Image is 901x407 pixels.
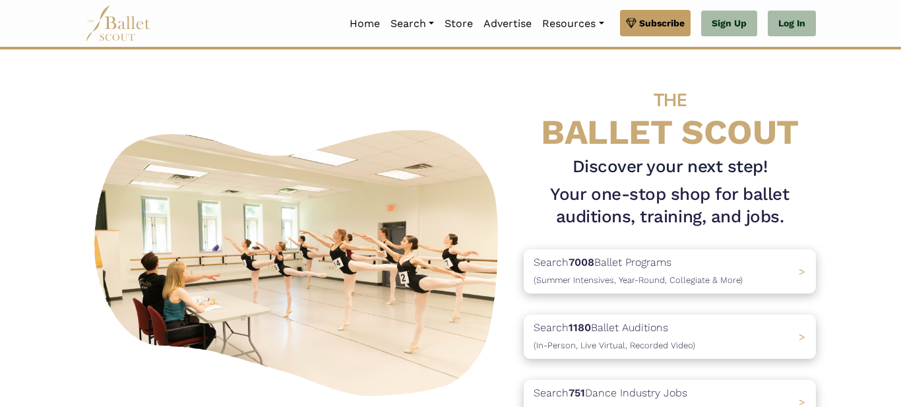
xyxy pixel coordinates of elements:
a: Log In [768,11,816,37]
span: Subscribe [639,16,685,30]
a: Subscribe [620,10,691,36]
span: THE [654,89,687,111]
b: 1180 [569,321,591,334]
p: Search Ballet Programs [534,254,743,288]
h3: Discover your next step! [524,156,816,178]
img: A group of ballerinas talking to each other in a ballet studio [85,117,513,403]
a: Search [385,10,439,38]
a: Resources [537,10,609,38]
p: Search Ballet Auditions [534,319,695,353]
a: Store [439,10,478,38]
span: > [799,265,805,278]
b: 7008 [569,256,594,268]
span: (In-Person, Live Virtual, Recorded Video) [534,340,695,350]
b: 751 [569,387,585,399]
a: Search7008Ballet Programs(Summer Intensives, Year-Round, Collegiate & More)> [524,249,816,294]
span: > [799,330,805,343]
span: (Summer Intensives, Year-Round, Collegiate & More) [534,275,743,285]
a: Advertise [478,10,537,38]
img: gem.svg [626,16,637,30]
a: Search1180Ballet Auditions(In-Person, Live Virtual, Recorded Video) > [524,315,816,359]
h4: BALLET SCOUT [524,76,816,150]
a: Home [344,10,385,38]
h1: Your one-stop shop for ballet auditions, training, and jobs. [524,183,816,228]
a: Sign Up [701,11,757,37]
